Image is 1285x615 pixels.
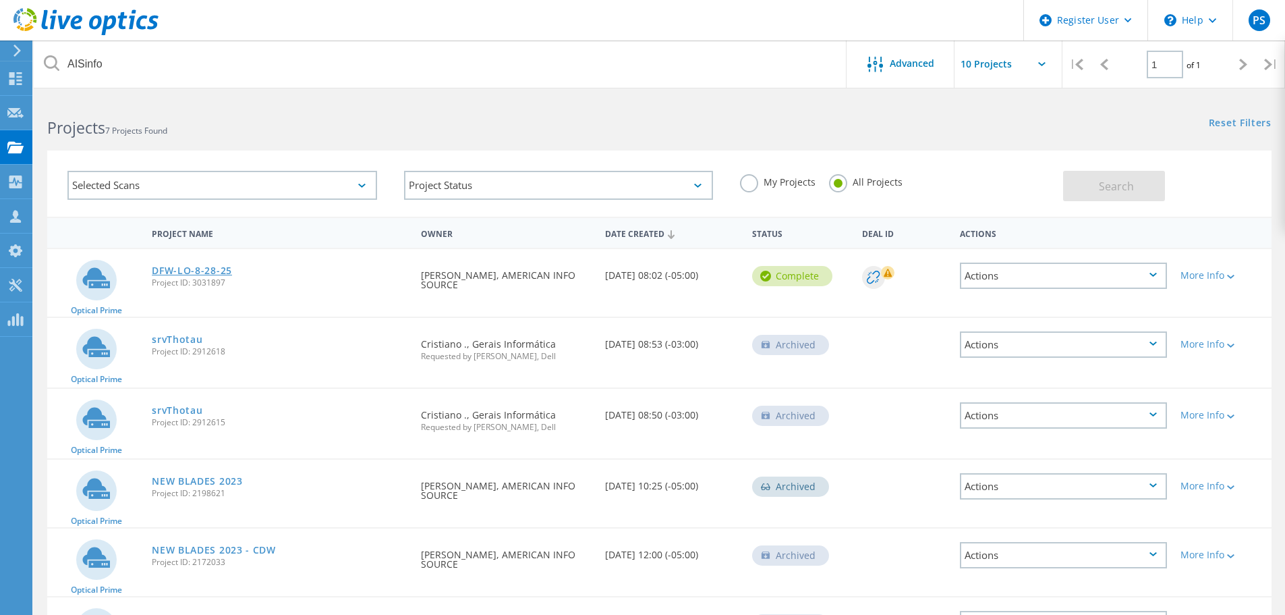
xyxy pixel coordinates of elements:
div: More Info [1180,410,1265,420]
div: Actions [960,331,1167,358]
div: Project Name [145,220,414,245]
span: 7 Projects Found [105,125,167,136]
div: Owner [414,220,598,245]
span: PS [1253,15,1265,26]
button: Search [1063,171,1165,201]
div: Complete [752,266,832,286]
div: Archived [752,406,829,426]
div: [PERSON_NAME], AMERICAN INFO SOURCE [414,529,598,583]
span: Project ID: 2198621 [152,489,407,498]
span: Optical Prime [71,586,122,594]
label: All Projects [829,174,903,187]
div: More Info [1180,481,1265,491]
div: | [1062,41,1090,88]
div: [DATE] 08:53 (-03:00) [598,318,745,363]
div: Project Status [404,171,714,200]
div: [DATE] 10:25 (-05:00) [598,460,745,504]
div: Status [745,220,855,245]
a: Live Optics Dashboard [13,28,159,38]
span: Search [1099,179,1134,194]
div: More Info [1180,340,1265,349]
span: Project ID: 3031897 [152,279,407,287]
div: Actions [960,473,1167,500]
div: More Info [1180,550,1265,560]
div: [PERSON_NAME], AMERICAN INFO SOURCE [414,460,598,514]
div: Selected Scans [67,171,377,200]
div: Deal Id [855,220,953,245]
a: srvThotau [152,406,202,415]
span: Project ID: 2172033 [152,558,407,566]
span: Optical Prime [71,306,122,315]
input: Search projects by name, owner, ID, company, etc [34,41,847,88]
div: [DATE] 12:00 (-05:00) [598,529,745,573]
div: Date Created [598,220,745,246]
b: Projects [47,117,105,138]
div: [PERSON_NAME], AMERICAN INFO SOURCE [414,249,598,303]
span: Optical Prime [71,517,122,525]
div: More Info [1180,271,1265,280]
div: [DATE] 08:50 (-03:00) [598,389,745,433]
div: | [1257,41,1285,88]
div: Cristiano ., Gerais Informática [414,389,598,445]
a: Reset Filters [1209,118,1272,130]
div: Cristiano ., Gerais Informática [414,318,598,374]
div: Actions [960,542,1167,568]
span: Project ID: 2912618 [152,348,407,356]
a: NEW BLADES 2023 - CDW [152,545,276,555]
div: Archived [752,545,829,566]
span: Advanced [890,59,934,68]
a: DFW-LO-8-28-25 [152,266,232,275]
svg: \n [1164,14,1176,26]
span: Optical Prime [71,375,122,383]
div: Archived [752,477,829,497]
div: Actions [953,220,1174,245]
span: Project ID: 2912615 [152,419,407,427]
label: My Projects [740,174,816,187]
a: NEW BLADES 2023 [152,477,243,486]
span: Requested by [PERSON_NAME], Dell [421,423,591,431]
span: Optical Prime [71,446,122,454]
span: Requested by [PERSON_NAME], Dell [421,352,591,360]
a: srvThotau [152,335,202,344]
div: [DATE] 08:02 (-05:00) [598,249,745,294]
div: Archived [752,335,829,355]
span: of 1 [1187,59,1201,71]
div: Actions [960,402,1167,429]
div: Actions [960,263,1167,289]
